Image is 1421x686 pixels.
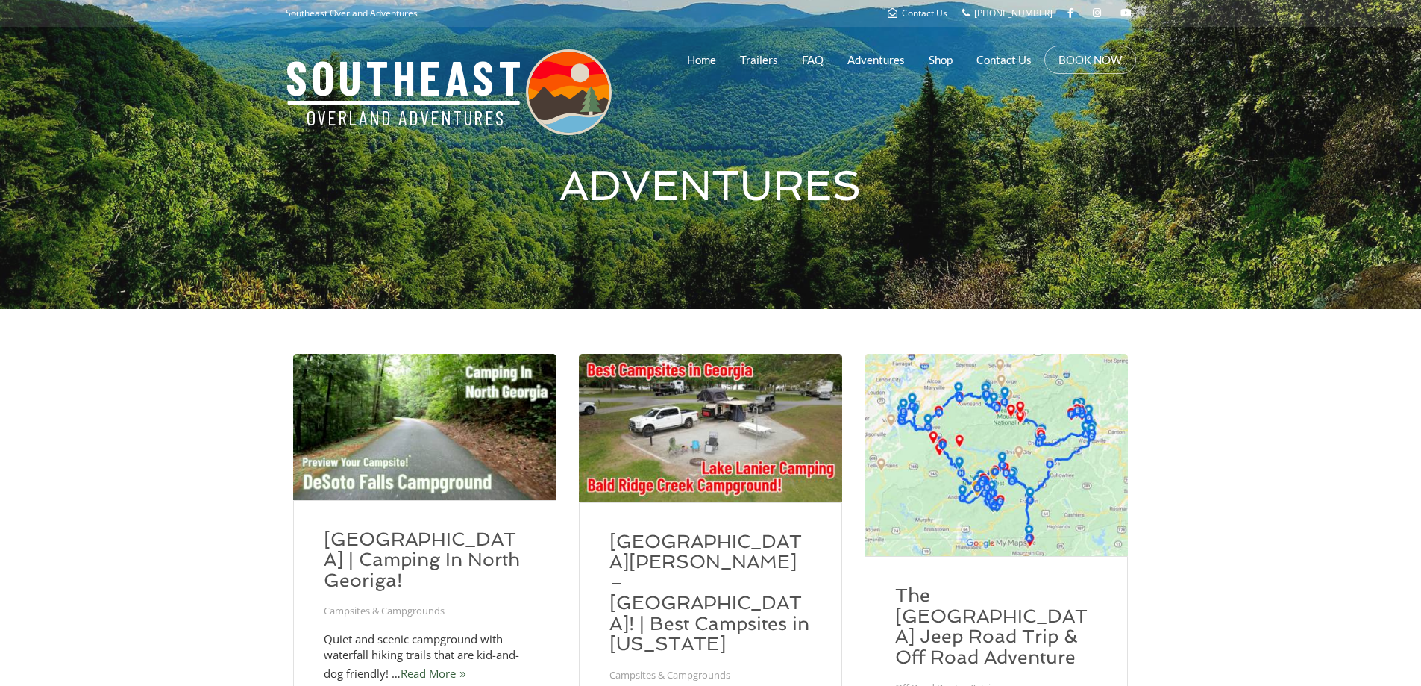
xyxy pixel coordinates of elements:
[297,163,1125,209] h1: ADVENTURES
[740,41,778,78] a: Trailers
[324,528,520,591] a: [GEOGRAPHIC_DATA] | Camping In North Georiga!
[609,668,730,682] a: Campsites & Campgrounds
[1058,52,1122,67] a: BOOK NOW
[609,531,809,655] a: [GEOGRAPHIC_DATA][PERSON_NAME] – [GEOGRAPHIC_DATA]! | Best Campsites in [US_STATE]
[865,354,1128,557] img: Great-Smoky-Mountains-Jeep-Road-Trip-And-Off-Road-Adventure-Featured-Image.jpg
[974,7,1053,19] span: [PHONE_NUMBER]
[929,41,953,78] a: Shop
[895,584,1088,668] a: The [GEOGRAPHIC_DATA] Jeep Road Trip & Off Road Adventure
[976,41,1032,78] a: Contact Us
[286,4,418,23] p: Southeast Overland Adventures
[888,7,947,19] a: Contact Us
[802,41,824,78] a: FAQ
[902,7,947,19] span: Contact Us
[687,41,716,78] a: Home
[286,49,612,135] img: Southeast Overland Adventures
[324,604,445,617] a: Campsites & Campgrounds
[962,7,1053,19] a: [PHONE_NUMBER]
[847,41,905,78] a: Adventures
[579,354,842,502] img: best-campsites-in-georgia-lake-lanier-camping-bald-ridge-campground.jpg
[293,354,556,500] img: DeSoto-Falls-Campground-YouTube-Thumbnail.jpg
[324,632,526,683] p: Quiet and scenic campground with waterfall hiking trails that are kid-and-dog friendly! …
[401,666,466,681] a: Read More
